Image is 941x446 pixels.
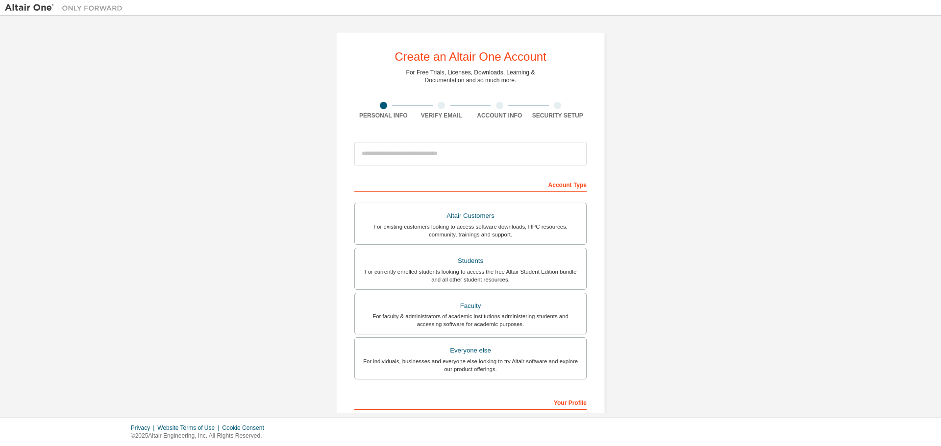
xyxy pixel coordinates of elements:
p: © 2025 Altair Engineering, Inc. All Rights Reserved. [131,432,270,440]
div: Create an Altair One Account [395,51,546,63]
div: For faculty & administrators of academic institutions administering students and accessing softwa... [361,312,580,328]
div: Everyone else [361,344,580,357]
div: Account Info [470,112,529,119]
div: Privacy [131,424,157,432]
div: Personal Info [354,112,413,119]
div: Faculty [361,299,580,313]
div: For individuals, businesses and everyone else looking to try Altair software and explore our prod... [361,357,580,373]
div: Security Setup [529,112,587,119]
div: Students [361,254,580,268]
div: Account Type [354,176,587,192]
div: Your Profile [354,394,587,410]
div: For existing customers looking to access software downloads, HPC resources, community, trainings ... [361,223,580,238]
div: Verify Email [413,112,471,119]
div: Cookie Consent [222,424,270,432]
div: For currently enrolled students looking to access the free Altair Student Edition bundle and all ... [361,268,580,283]
div: Altair Customers [361,209,580,223]
img: Altair One [5,3,127,13]
div: Website Terms of Use [157,424,222,432]
div: For Free Trials, Licenses, Downloads, Learning & Documentation and so much more. [406,69,535,84]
